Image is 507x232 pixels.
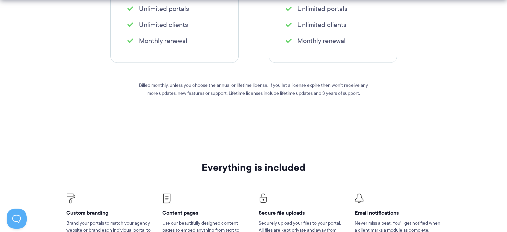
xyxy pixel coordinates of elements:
h2: Everything is included [66,162,441,173]
li: Unlimited clients [286,20,380,29]
h4: Content pages [162,209,248,216]
img: Client Portal Icon [355,194,364,203]
img: Client Portal Icons [162,194,171,203]
iframe: Toggle Customer Support [7,209,27,229]
h4: Custom branding [66,209,152,216]
h4: Email notifications [355,209,441,216]
img: Client Portal Icons [259,194,268,203]
img: Client Portal Icons [66,194,75,203]
li: Unlimited clients [127,20,222,29]
li: Unlimited portals [127,4,222,13]
h4: Secure file uploads [259,209,345,216]
p: Billed monthly, unless you choose the annual or lifetime license. If you let a license expire the... [134,81,374,97]
li: Monthly renewal [286,36,380,45]
li: Monthly renewal [127,36,222,45]
li: Unlimited portals [286,4,380,13]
